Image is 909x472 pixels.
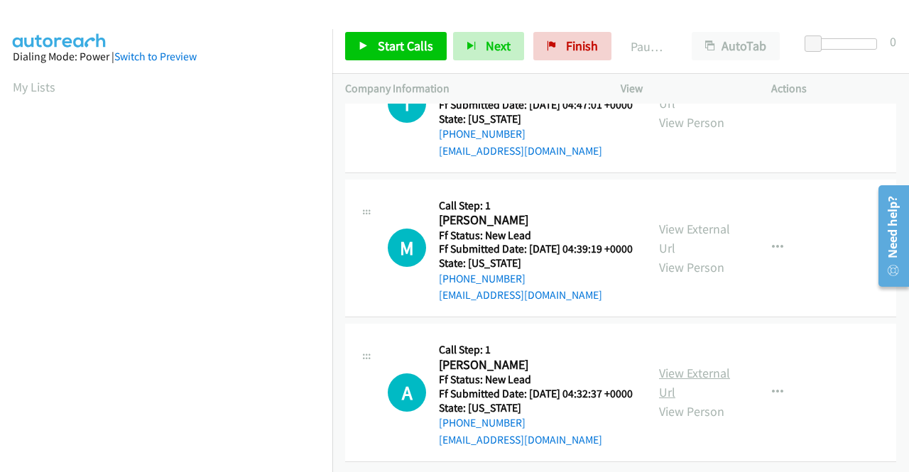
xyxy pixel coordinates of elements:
a: [PHONE_NUMBER] [439,416,526,429]
a: View Person [659,403,724,419]
a: Switch to Preview [114,50,197,63]
a: [EMAIL_ADDRESS][DOMAIN_NAME] [439,288,602,302]
div: Delay between calls (in seconds) [812,38,877,50]
button: AutoTab [692,32,780,60]
span: Start Calls [378,38,433,54]
p: Actions [771,80,896,97]
h5: Ff Status: New Lead [439,229,633,243]
h5: State: [US_STATE] [439,401,633,415]
span: Finish [566,38,598,54]
h5: Call Step: 1 [439,343,633,357]
h5: Ff Submitted Date: [DATE] 04:39:19 +0000 [439,242,633,256]
a: View External Url [659,221,730,256]
h5: Call Step: 1 [439,199,633,213]
a: [PHONE_NUMBER] [439,127,526,141]
iframe: Resource Center [869,180,909,292]
h5: Ff Submitted Date: [DATE] 04:47:01 +0000 [439,98,633,112]
button: Next [453,32,524,60]
h5: State: [US_STATE] [439,112,633,126]
h5: Ff Submitted Date: [DATE] 04:32:37 +0000 [439,387,633,401]
a: [EMAIL_ADDRESS][DOMAIN_NAME] [439,433,602,446]
div: The call is yet to be attempted [388,373,426,412]
p: Paused [631,37,666,56]
h1: M [388,229,426,267]
a: [PHONE_NUMBER] [439,272,526,285]
div: 0 [890,32,896,51]
h5: State: [US_STATE] [439,256,633,270]
a: [EMAIL_ADDRESS][DOMAIN_NAME] [439,144,602,158]
a: View External Url [659,365,730,400]
a: Finish [533,32,611,60]
h2: [PERSON_NAME] [439,212,628,229]
div: The call is yet to be attempted [388,84,426,123]
p: View [621,80,746,97]
div: Dialing Mode: Power | [13,48,320,65]
h5: Ff Status: New Lead [439,373,633,387]
p: Company Information [345,80,595,97]
h2: [PERSON_NAME] [439,357,628,373]
a: Start Calls [345,32,447,60]
a: View Person [659,114,724,131]
a: My Lists [13,79,55,95]
h1: T [388,84,426,123]
a: View Person [659,259,724,275]
div: The call is yet to be attempted [388,229,426,267]
h1: A [388,373,426,412]
span: Next [486,38,511,54]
